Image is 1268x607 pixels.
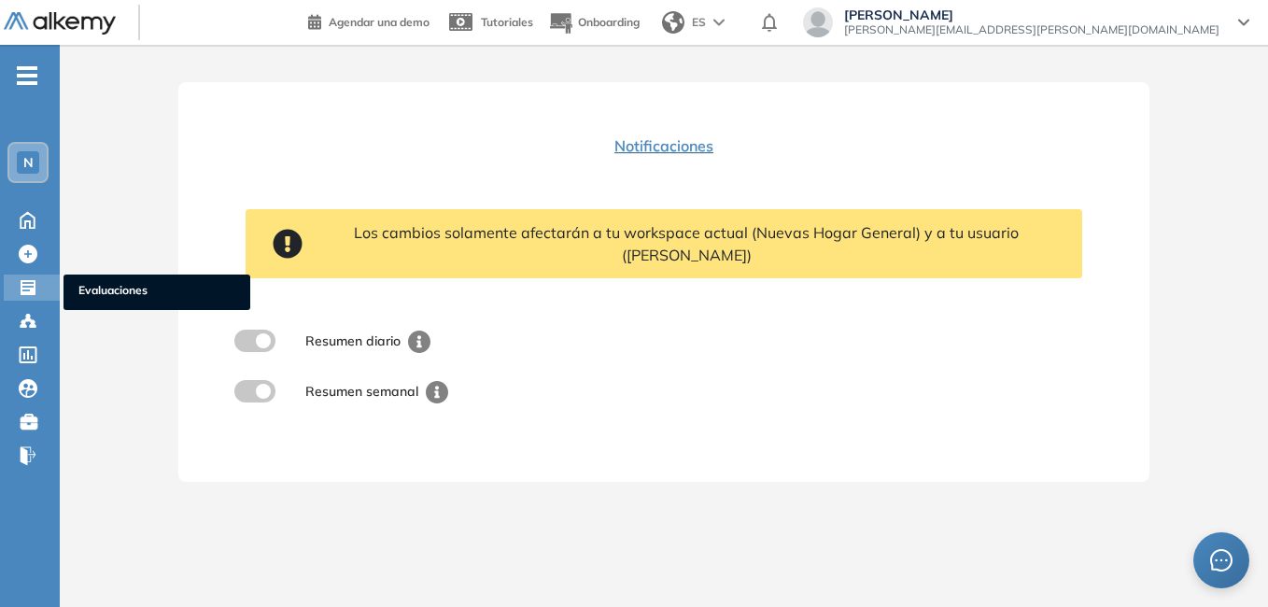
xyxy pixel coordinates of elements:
span: message [1210,549,1233,572]
span: N [23,155,34,170]
span: Resumen semanal [305,383,418,400]
span: Onboarding [578,15,640,29]
button: Resumen semanal [287,374,459,409]
button: Notificaciones [589,127,739,164]
span: [PERSON_NAME] [844,7,1219,22]
img: arrow [713,19,725,26]
img: world [662,11,684,34]
span: Los cambios solamente afectarán a tu workspace actual (Nuevas Hogar General) y a tu usuario ([PER... [310,221,1063,266]
span: Resumen diario [305,332,401,349]
button: Onboarding [548,3,640,43]
i: - [17,74,37,78]
a: Agendar una demo [308,9,430,32]
span: Notificaciones [614,134,713,157]
button: Resumen diario [287,323,442,359]
span: Agendar una demo [329,15,430,29]
span: Tutoriales [481,15,533,29]
img: Logo [4,12,116,35]
span: [PERSON_NAME][EMAIL_ADDRESS][PERSON_NAME][DOMAIN_NAME] [844,22,1219,37]
span: Evaluaciones [78,282,235,303]
span: ES [692,14,706,31]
